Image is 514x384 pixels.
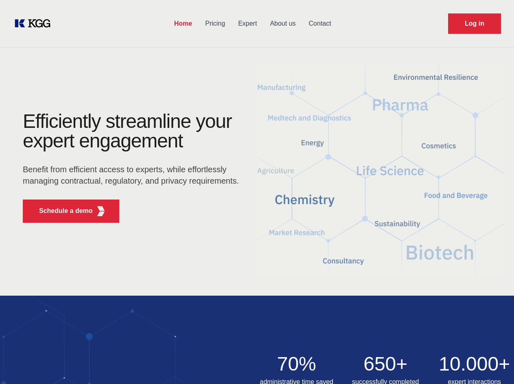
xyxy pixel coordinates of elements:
p: Schedule a demo [39,206,93,216]
img: KGG Fifth Element RED [257,53,505,287]
h2: 650+ [346,354,425,374]
a: KOL Knowledge Platform: Talk to Key External Experts (KEE) [13,17,57,30]
a: Expert [232,13,263,34]
img: KGG Fifth Element RED [96,206,106,216]
h2: 70% [257,354,337,374]
a: Pricing [199,13,232,34]
a: About us [263,13,302,34]
a: Request Demo [448,13,501,34]
h1: Efficiently streamline your expert engagement [23,112,244,151]
p: Benefit from efficient access to experts, while effortlessly managing contractual, regulatory, an... [23,164,244,187]
a: Contact [302,13,338,34]
a: Home [168,13,199,34]
button: Schedule a demoKGG Fifth Element RED [23,200,119,223]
